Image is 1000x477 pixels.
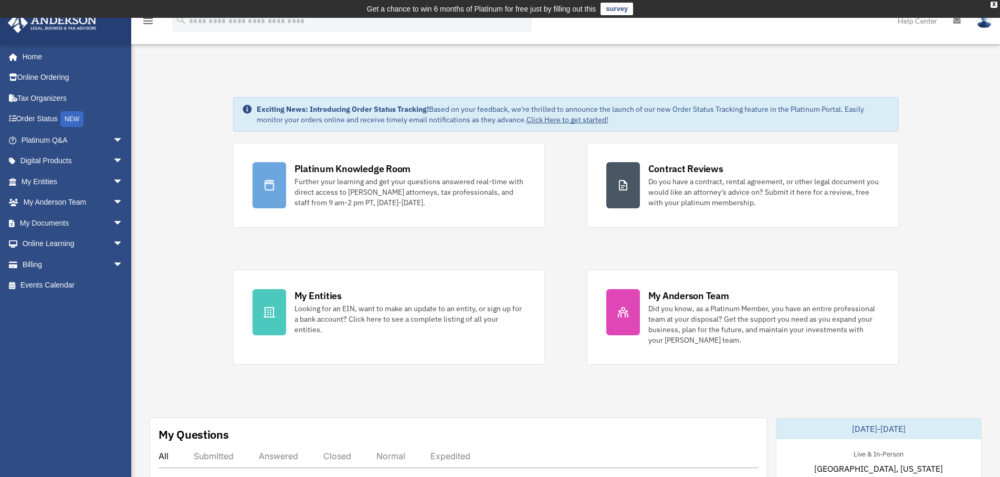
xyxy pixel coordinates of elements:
[175,14,187,26] i: search
[113,234,134,255] span: arrow_drop_down
[257,104,890,125] div: Based on your feedback, we're thrilled to announce the launch of our new Order Status Tracking fe...
[294,176,525,208] div: Further your learning and get your questions answered real-time with direct access to [PERSON_NAM...
[142,18,154,27] a: menu
[601,3,633,15] a: survey
[60,111,83,127] div: NEW
[7,130,139,151] a: Platinum Q&Aarrow_drop_down
[7,109,139,130] a: Order StatusNEW
[376,451,405,461] div: Normal
[7,192,139,213] a: My Anderson Teamarrow_drop_down
[7,151,139,172] a: Digital Productsarrow_drop_down
[113,171,134,193] span: arrow_drop_down
[113,130,134,151] span: arrow_drop_down
[7,254,139,275] a: Billingarrow_drop_down
[648,162,723,175] div: Contract Reviews
[257,104,429,114] strong: Exciting News: Introducing Order Status Tracking!
[976,13,992,28] img: User Pic
[991,2,997,8] div: close
[142,15,154,27] i: menu
[648,303,879,345] div: Did you know, as a Platinum Member, you have an entire professional team at your disposal? Get th...
[113,213,134,234] span: arrow_drop_down
[648,289,729,302] div: My Anderson Team
[5,13,100,33] img: Anderson Advisors Platinum Portal
[367,3,596,15] div: Get a chance to win 6 months of Platinum for free just by filling out this
[233,270,545,365] a: My Entities Looking for an EIN, want to make an update to an entity, or sign up for a bank accoun...
[159,451,169,461] div: All
[527,115,608,124] a: Click Here to get started!
[294,303,525,335] div: Looking for an EIN, want to make an update to an entity, or sign up for a bank account? Click her...
[113,254,134,275] span: arrow_drop_down
[7,171,139,192] a: My Entitiesarrow_drop_down
[194,451,234,461] div: Submitted
[7,88,139,109] a: Tax Organizers
[113,151,134,172] span: arrow_drop_down
[113,192,134,214] span: arrow_drop_down
[323,451,351,461] div: Closed
[845,448,912,459] div: Live & In-Person
[430,451,470,461] div: Expedited
[294,289,342,302] div: My Entities
[294,162,411,175] div: Platinum Knowledge Room
[7,67,139,88] a: Online Ordering
[7,46,134,67] a: Home
[233,143,545,228] a: Platinum Knowledge Room Further your learning and get your questions answered real-time with dire...
[259,451,298,461] div: Answered
[776,418,981,439] div: [DATE]-[DATE]
[814,462,943,475] span: [GEOGRAPHIC_DATA], [US_STATE]
[587,143,899,228] a: Contract Reviews Do you have a contract, rental agreement, or other legal document you would like...
[648,176,879,208] div: Do you have a contract, rental agreement, or other legal document you would like an attorney's ad...
[7,213,139,234] a: My Documentsarrow_drop_down
[159,427,229,442] div: My Questions
[7,234,139,255] a: Online Learningarrow_drop_down
[7,275,139,296] a: Events Calendar
[587,270,899,365] a: My Anderson Team Did you know, as a Platinum Member, you have an entire professional team at your...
